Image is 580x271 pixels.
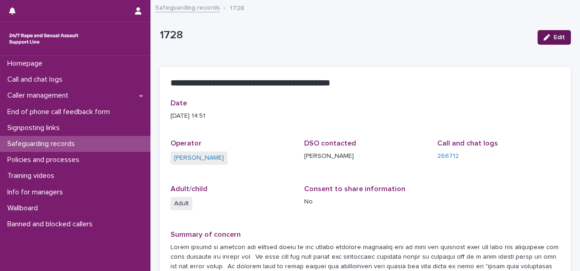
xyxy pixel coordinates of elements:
span: Consent to share information [304,185,405,193]
a: [PERSON_NAME] [174,153,224,163]
p: Caller management [4,91,76,100]
a: 266712 [437,151,459,161]
span: Date [171,99,187,107]
span: Adult/child [171,185,207,193]
p: Policies and processes [4,156,87,164]
p: Info for managers [4,188,70,197]
p: Banned and blocked callers [4,220,100,229]
span: Call and chat logs [437,140,498,147]
img: rhQMoQhaT3yELyF149Cw [7,30,80,48]
span: Adult [171,197,192,210]
p: [PERSON_NAME] [304,151,427,161]
p: 1728 [160,29,530,42]
p: Signposting links [4,124,67,132]
p: Training videos [4,172,62,180]
p: No [304,197,427,207]
span: Summary of concern [171,231,241,238]
span: Edit [554,34,565,41]
p: Homepage [4,59,50,68]
span: Operator [171,140,202,147]
p: End of phone call feedback form [4,108,117,116]
button: Edit [538,30,571,45]
p: Safeguarding records [4,140,82,148]
span: DSO contacted [304,140,356,147]
a: Safeguarding records [155,2,220,12]
p: 1728 [230,2,244,12]
p: Wallboard [4,204,45,213]
p: Call and chat logs [4,75,70,84]
p: [DATE] 14:51 [171,111,560,121]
